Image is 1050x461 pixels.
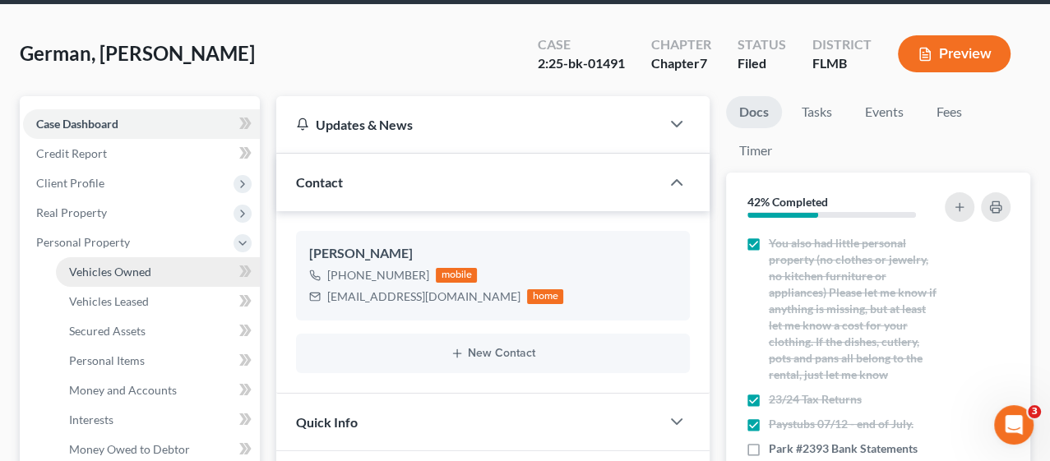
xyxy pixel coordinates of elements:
a: Fees [923,96,976,128]
a: Events [852,96,917,128]
a: Timer [726,135,785,167]
span: German, [PERSON_NAME] [20,41,255,65]
span: Paystubs 07/12 - end of July. [769,416,914,432]
a: Tasks [789,96,845,128]
div: [PHONE_NUMBER] [327,267,429,284]
div: mobile [436,268,477,283]
div: home [527,289,563,304]
div: District [812,35,872,54]
strong: 42% Completed [747,195,828,209]
div: [PERSON_NAME] [309,244,676,264]
div: Chapter [651,54,711,73]
span: You also had little personal property (no clothes or jewelry, no kitchen furniture or appliances)... [769,235,941,383]
a: Credit Report [23,139,260,168]
span: 7 [700,55,707,71]
div: Filed [738,54,786,73]
span: Vehicles Leased [69,294,149,308]
span: Client Profile [36,176,104,190]
iframe: Intercom live chat [994,405,1034,445]
div: Status [738,35,786,54]
a: Personal Items [56,346,260,376]
div: Case [538,35,625,54]
span: Money and Accounts [69,383,177,397]
div: 2:25-bk-01491 [538,54,625,73]
a: Money and Accounts [56,376,260,405]
a: Secured Assets [56,316,260,346]
span: Credit Report [36,146,107,160]
div: Chapter [651,35,711,54]
span: Contact [296,174,343,190]
span: Interests [69,413,113,426]
a: Vehicles Owned [56,257,260,287]
a: Interests [56,405,260,435]
span: 3 [1028,405,1041,418]
button: Preview [898,35,1011,72]
div: Updates & News [296,116,640,133]
span: 23/24 Tax Returns [769,391,862,408]
span: Real Property [36,205,107,219]
span: Case Dashboard [36,117,118,131]
span: Money Owed to Debtor [69,442,190,456]
a: Case Dashboard [23,109,260,139]
span: Quick Info [296,414,358,430]
span: Secured Assets [69,324,146,338]
span: Vehicles Owned [69,265,151,279]
span: Personal Property [36,235,130,249]
button: New Contact [309,347,676,360]
a: Docs [726,96,782,128]
span: Personal Items [69,353,145,367]
a: Vehicles Leased [56,287,260,316]
div: FLMB [812,54,872,73]
div: [EMAIL_ADDRESS][DOMAIN_NAME] [327,288,520,305]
